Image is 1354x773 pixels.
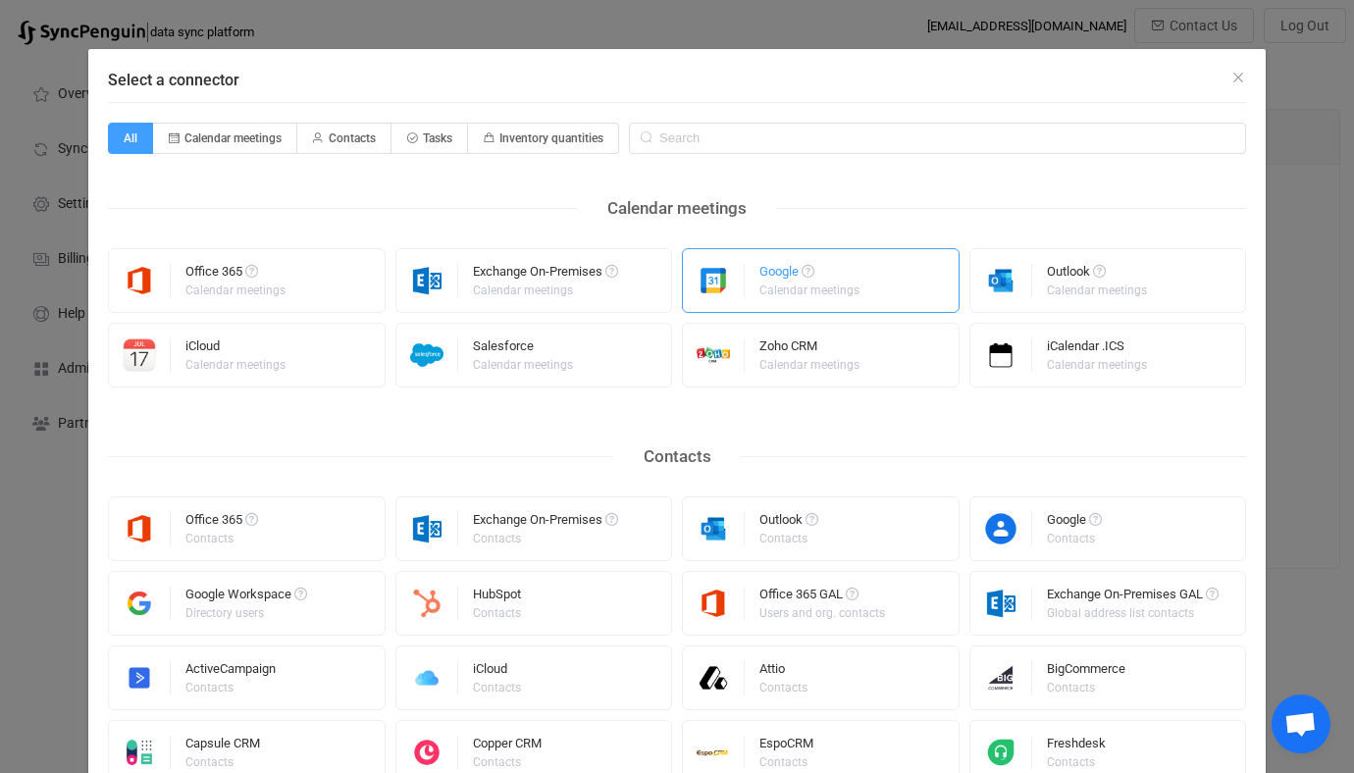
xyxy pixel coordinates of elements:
div: Contacts [759,682,807,694]
img: google.png [683,264,745,297]
div: Users and org. contacts [759,607,885,619]
div: ActiveCampaign [185,662,276,682]
div: Contacts [473,607,521,619]
div: Contacts [1047,756,1103,768]
div: Copper CRM [473,737,542,756]
div: Contacts [185,533,255,544]
div: Office 365 [185,265,288,284]
div: Office 365 GAL [759,588,888,607]
img: outlook.png [683,512,745,545]
div: Open chat [1272,695,1330,753]
div: HubSpot [473,588,524,607]
img: icloud-calendar.png [109,338,171,372]
div: Calendar meetings [473,284,615,296]
div: Calendar meetings [473,359,573,371]
img: zoho-crm.png [683,338,745,372]
img: big-commerce.png [970,661,1032,695]
div: Google Workspace [185,588,307,607]
div: Contacts [1047,533,1099,544]
div: iCloud [473,662,524,682]
img: google-workspace.png [109,587,171,620]
div: Contacts [1047,682,1122,694]
div: EspoCRM [759,737,813,756]
div: Exchange On-Premises [473,265,618,284]
div: Contacts [759,533,815,544]
div: iCloud [185,339,288,359]
div: iCalendar .ICS [1047,339,1150,359]
img: microsoft365.png [683,587,745,620]
div: Calendar meetings [1047,359,1147,371]
div: Calendar meetings [185,284,286,296]
div: Outlook [1047,265,1150,284]
img: icalendar.png [970,338,1032,372]
div: Freshdesk [1047,737,1106,756]
img: google-contacts.png [970,512,1032,545]
img: copper.png [396,736,458,769]
img: capsule.png [109,736,171,769]
div: Exchange On-Premises GAL [1047,588,1219,607]
img: exchange.png [396,512,458,545]
img: microsoft365.png [109,512,171,545]
img: outlook.png [970,264,1032,297]
div: Global address list contacts [1047,607,1216,619]
img: freshdesk.png [970,736,1032,769]
span: Select a connector [108,71,239,89]
div: Exchange On-Premises [473,513,618,533]
div: Calendar meetings [578,193,776,224]
div: Contacts [614,441,741,472]
div: Directory users [185,607,304,619]
div: Contacts [185,682,273,694]
div: Office 365 [185,513,258,533]
div: Salesforce [473,339,576,359]
div: Contacts [473,756,539,768]
img: icloud.png [396,661,458,695]
img: microsoft365.png [109,264,171,297]
div: Contacts [473,533,615,544]
img: salesforce.png [396,338,458,372]
div: Calendar meetings [759,359,859,371]
img: espo-crm.png [683,736,745,769]
div: Contacts [473,682,521,694]
input: Search [629,123,1246,154]
img: activecampaign.png [109,661,171,695]
button: Close [1230,69,1246,87]
div: Outlook [759,513,818,533]
img: exchange.png [396,264,458,297]
div: BigCommerce [1047,662,1125,682]
img: hubspot.png [396,587,458,620]
div: Calendar meetings [185,359,286,371]
div: Calendar meetings [759,284,859,296]
div: Zoho CRM [759,339,862,359]
img: attio.png [683,661,745,695]
div: Calendar meetings [1047,284,1147,296]
img: exchange.png [970,587,1032,620]
div: Contacts [759,756,810,768]
div: Contacts [185,756,257,768]
div: Google [1047,513,1102,533]
div: Attio [759,662,810,682]
div: Capsule CRM [185,737,260,756]
div: Google [759,265,862,284]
